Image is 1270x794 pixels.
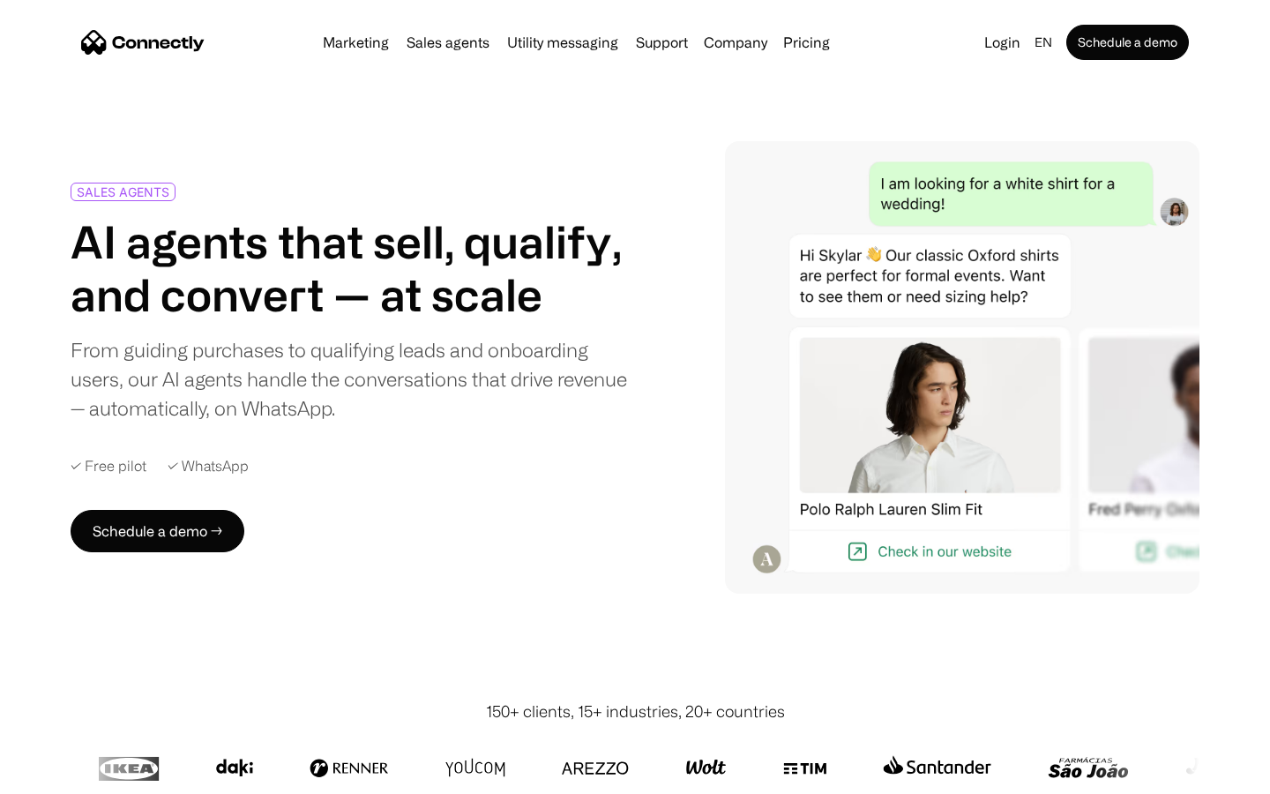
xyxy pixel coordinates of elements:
[704,30,767,55] div: Company
[400,35,497,49] a: Sales agents
[629,35,695,49] a: Support
[1035,30,1052,55] div: en
[500,35,625,49] a: Utility messaging
[71,458,146,475] div: ✓ Free pilot
[35,763,106,788] ul: Language list
[77,185,169,198] div: SALES AGENTS
[168,458,249,475] div: ✓ WhatsApp
[977,30,1027,55] a: Login
[316,35,396,49] a: Marketing
[776,35,837,49] a: Pricing
[486,700,785,723] div: 150+ clients, 15+ industries, 20+ countries
[18,761,106,788] aside: Language selected: English
[71,335,628,423] div: From guiding purchases to qualifying leads and onboarding users, our AI agents handle the convers...
[71,510,244,552] a: Schedule a demo →
[71,215,628,321] h1: AI agents that sell, qualify, and convert — at scale
[1066,25,1189,60] a: Schedule a demo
